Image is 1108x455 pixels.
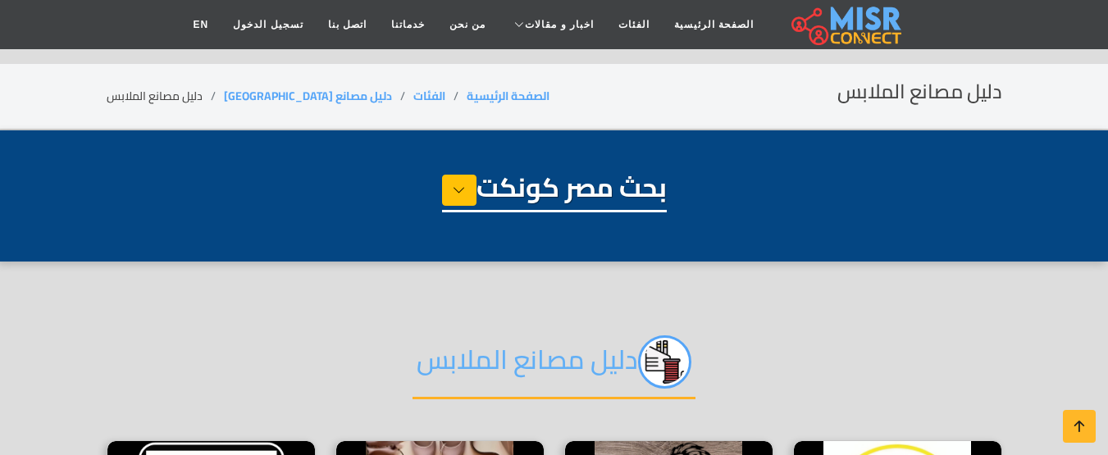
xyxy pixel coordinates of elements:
[498,9,606,40] a: اخبار و مقالات
[316,9,379,40] a: اتصل بنا
[413,335,695,399] h2: دليل مصانع الملابس
[437,9,498,40] a: من نحن
[413,85,445,107] a: الفئات
[442,171,667,212] h1: بحث مصر كونكت
[467,85,549,107] a: الصفحة الرئيسية
[221,9,315,40] a: تسجيل الدخول
[525,17,594,32] span: اخبار و مقالات
[379,9,437,40] a: خدماتنا
[606,9,662,40] a: الفئات
[662,9,766,40] a: الصفحة الرئيسية
[224,85,392,107] a: دليل مصانع [GEOGRAPHIC_DATA]
[107,88,224,105] li: دليل مصانع الملابس
[791,4,901,45] img: main.misr_connect
[837,80,1002,104] h2: دليل مصانع الملابس
[181,9,221,40] a: EN
[638,335,691,389] img: jc8qEEzyi89FPzAOrPPq.png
